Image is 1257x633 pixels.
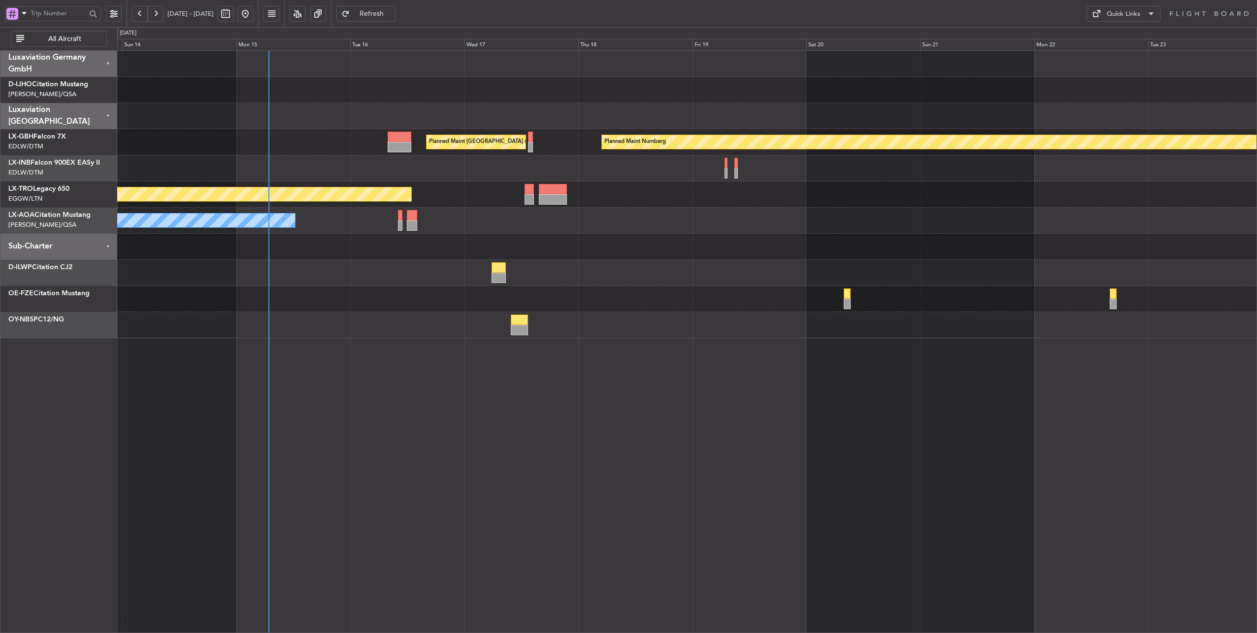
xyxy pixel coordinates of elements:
[120,29,136,37] div: [DATE]
[8,316,33,323] span: OY-NBS
[8,316,64,323] a: OY-NBSPC12/NG
[11,31,107,47] button: All Aircraft
[8,81,32,88] span: D-IJHO
[8,290,90,297] a: OE-FZECitation Mustang
[578,39,692,51] div: Thu 18
[350,39,464,51] div: Tue 16
[920,39,1034,51] div: Sun 21
[1087,6,1160,22] button: Quick Links
[26,35,103,42] span: All Aircraft
[8,90,76,99] a: [PERSON_NAME]/QSA
[8,211,34,218] span: LX-AOA
[167,9,214,18] span: [DATE] - [DATE]
[604,135,666,149] div: Planned Maint Nurnberg
[336,6,396,22] button: Refresh
[8,142,43,151] a: EDLW/DTM
[236,39,350,51] div: Mon 15
[8,185,69,192] a: LX-TROLegacy 650
[122,39,236,51] div: Sun 14
[352,10,392,17] span: Refresh
[8,133,33,140] span: LX-GBH
[8,159,100,166] a: LX-INBFalcon 900EX EASy II
[8,264,32,271] span: D-ILWP
[1107,9,1140,19] div: Quick Links
[464,39,578,51] div: Wed 17
[806,39,920,51] div: Sat 20
[693,39,806,51] div: Fri 19
[1034,39,1148,51] div: Mon 22
[8,290,33,297] span: OE-FZE
[8,185,33,192] span: LX-TRO
[31,6,86,21] input: Trip Number
[429,135,584,149] div: Planned Maint [GEOGRAPHIC_DATA] ([GEOGRAPHIC_DATA])
[8,159,31,166] span: LX-INB
[8,211,91,218] a: LX-AOACitation Mustang
[8,194,42,203] a: EGGW/LTN
[8,168,43,177] a: EDLW/DTM
[8,133,66,140] a: LX-GBHFalcon 7X
[8,220,76,229] a: [PERSON_NAME]/QSA
[8,264,72,271] a: D-ILWPCitation CJ2
[8,81,88,88] a: D-IJHOCitation Mustang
